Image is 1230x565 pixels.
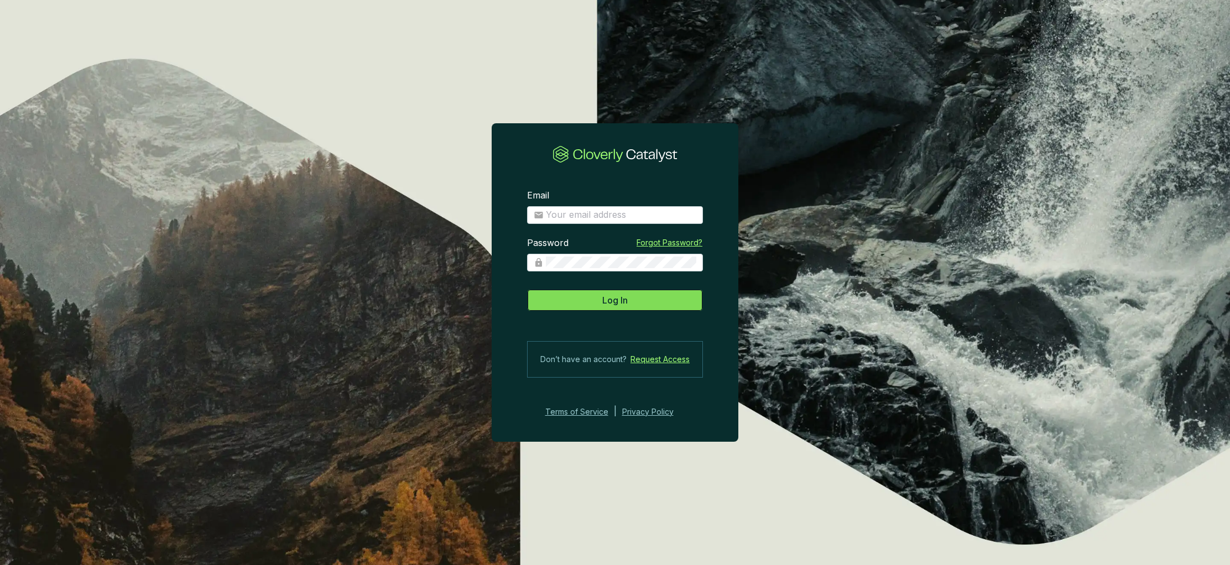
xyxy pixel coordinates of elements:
[602,294,628,307] span: Log In
[540,353,627,366] span: Don’t have an account?
[527,237,569,249] label: Password
[546,257,696,269] input: Password
[542,405,608,418] a: Terms of Service
[546,209,696,221] input: Email
[527,190,549,202] label: Email
[622,405,689,418] a: Privacy Policy
[637,237,702,248] a: Forgot Password?
[527,289,703,311] button: Log In
[630,353,690,366] a: Request Access
[614,405,617,418] div: |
